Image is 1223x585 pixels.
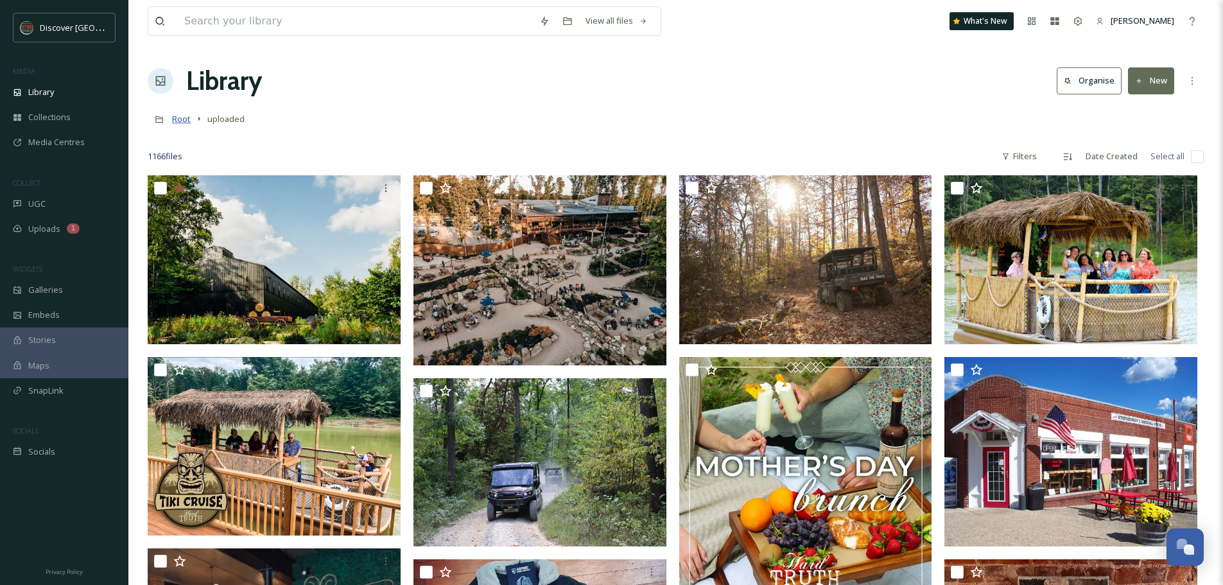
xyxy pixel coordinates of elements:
span: SnapLink [28,385,64,397]
span: Collections [28,111,71,123]
a: What's New [950,12,1014,30]
img: 352f5a8a-d791-8b1a-c804-4047d0316966.jpg [148,357,401,536]
a: uploaded [207,111,245,127]
span: Select all [1150,150,1184,162]
span: Library [28,86,54,98]
span: Stories [28,334,56,346]
img: 3 - Hard Truth Terrace.jpg [413,175,666,365]
span: MEDIA [13,66,35,76]
img: 448867394_988006823329556_6145500907793176742_n.jpg [413,378,666,547]
span: SOCIALS [13,426,39,435]
span: Socials [28,446,55,458]
img: SIN-logo.svg [21,21,33,34]
span: WIDGETS [13,264,42,274]
span: 1166 file s [148,150,182,162]
img: 5 - Hard Truth Tiki Cruise.jpg [944,175,1197,344]
span: Root [172,113,191,125]
img: Stephenson's General Store.jpg [944,357,1197,547]
span: UGC [28,198,46,210]
a: Library [186,62,262,100]
span: [PERSON_NAME] [1111,15,1174,26]
span: COLLECT [13,178,40,188]
span: Embeds [28,309,60,321]
span: Galleries [28,284,63,296]
div: Filters [995,144,1043,169]
div: 1 [67,223,80,234]
button: New [1128,67,1174,94]
button: Open Chat [1167,528,1204,566]
span: Uploads [28,223,60,235]
div: Date Created [1079,144,1144,169]
img: 4 - Hard Truth ATV Tours.jpg [679,175,932,344]
span: Privacy Policy [46,568,83,576]
button: Organise [1057,67,1122,94]
a: Privacy Policy [46,563,83,579]
span: uploaded [207,113,245,125]
span: Media Centres [28,136,85,148]
span: Maps [28,360,49,372]
a: View all files [579,8,654,33]
img: 2 - Hard Truth Rackhouse.jpg [148,175,401,344]
a: Root [172,111,191,127]
span: Discover [GEOGRAPHIC_DATA][US_STATE] [40,21,200,33]
input: Search your library [178,7,533,35]
a: [PERSON_NAME] [1089,8,1181,33]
